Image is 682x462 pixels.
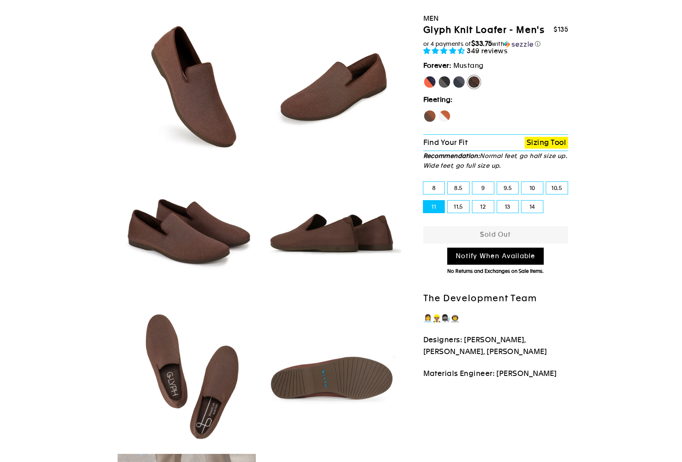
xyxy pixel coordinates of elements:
label: 10.5 [546,182,568,194]
span: $33.75 [471,39,492,47]
label: Mustang [468,76,480,89]
img: Mustang [263,308,401,447]
span: $135 [553,26,568,33]
label: 11.5 [448,201,469,213]
img: Sezzle [504,41,533,48]
p: 👩‍💼👷🏽‍♂️👩🏿‍🔬👨‍🚀 [423,313,568,324]
span: 4.71 stars [423,47,467,55]
label: 12 [472,201,494,213]
label: Fox [438,110,451,123]
label: 9 [472,182,494,194]
img: Mustang [263,17,401,155]
label: 14 [521,201,543,213]
p: Normal feet, go half size up. Wide feet, go full size up. [423,151,568,171]
a: Sizing Tool [525,137,568,149]
button: Sold Out [423,226,568,244]
label: Panther [438,76,451,89]
div: or 4 payments of with [423,40,568,48]
p: Designers: [PERSON_NAME], [PERSON_NAME], [PERSON_NAME] [423,334,568,358]
label: 10 [521,182,543,194]
p: Materials Engineer: [PERSON_NAME] [423,368,568,380]
label: 8 [423,182,445,194]
strong: Recommendation: [423,152,480,159]
label: Rhino [453,76,465,89]
label: 11 [423,201,445,213]
img: Mustang [263,162,401,301]
strong: Fleeting: [423,95,453,104]
strong: Forever: [423,61,452,69]
label: 9.5 [497,182,519,194]
img: Mustang [118,17,256,155]
h2: The Development Team [423,293,568,304]
a: Notify When Available [447,248,544,265]
label: 13 [497,201,519,213]
span: Find Your Fit [423,138,468,147]
span: Sold Out [480,231,511,238]
span: Mustang [453,61,484,69]
label: 8.5 [448,182,469,194]
label: [PERSON_NAME] [423,76,436,89]
img: Mustang [118,162,256,301]
span: 349 reviews [467,47,508,55]
span: No Returns and Exchanges on Sale Items. [447,268,544,274]
h1: Glyph Knit Loafer - Men's [423,24,545,36]
img: Mustang [118,308,256,447]
label: Hawk [423,110,436,123]
div: or 4 payments of$33.75withSezzle Click to learn more about Sezzle [423,40,568,48]
div: Men [423,13,568,24]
